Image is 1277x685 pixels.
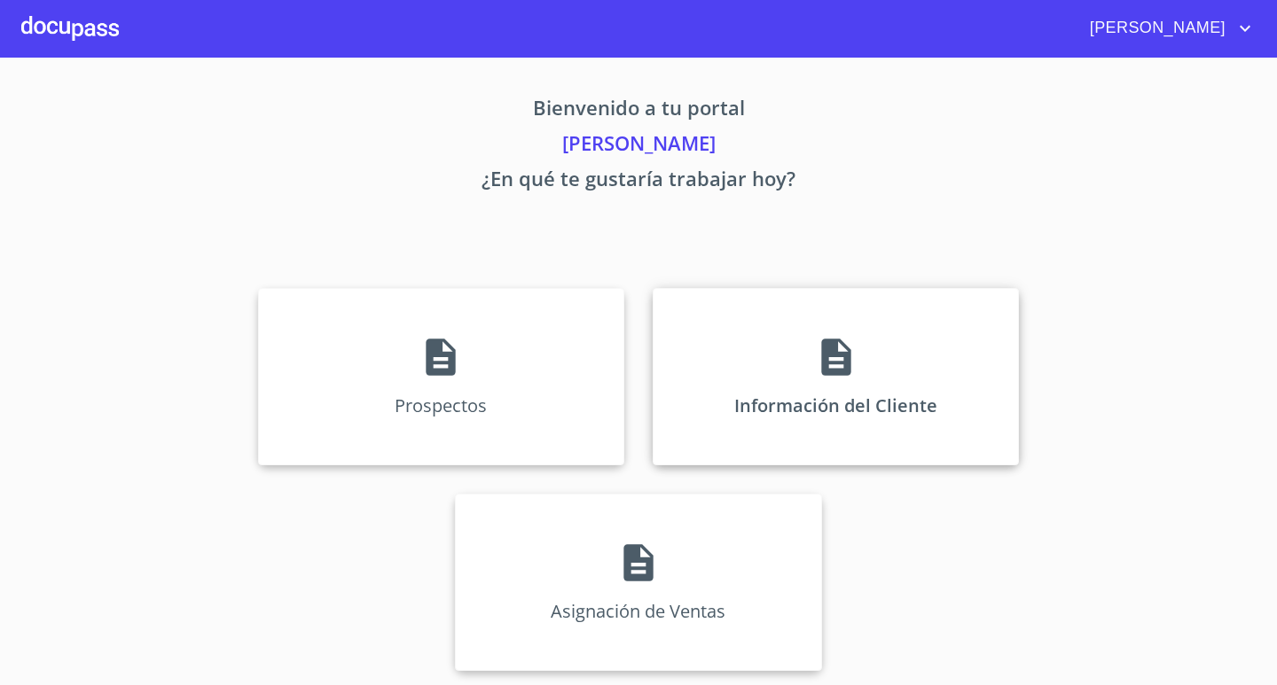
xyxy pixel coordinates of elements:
p: Información del Cliente [734,393,937,417]
p: ¿En qué te gustaría trabajar hoy? [92,164,1185,199]
button: account of current user [1077,14,1256,43]
p: Asignación de Ventas [551,599,725,623]
p: Bienvenido a tu portal [92,93,1185,128]
span: [PERSON_NAME] [1077,14,1234,43]
p: [PERSON_NAME] [92,128,1185,164]
p: Prospectos [395,393,487,417]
